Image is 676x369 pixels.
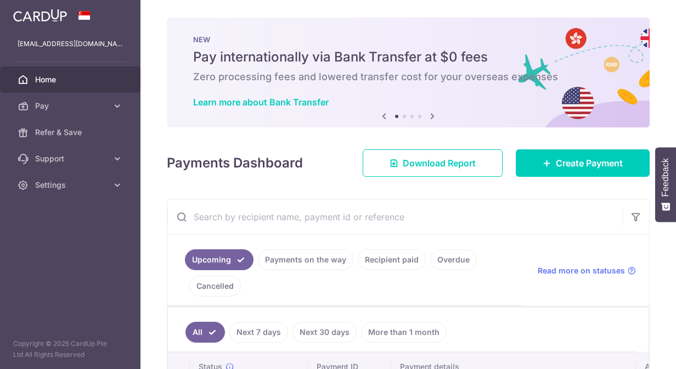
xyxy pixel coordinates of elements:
a: Next 30 days [292,322,357,343]
a: Overdue [430,249,477,270]
span: Create Payment [556,156,623,170]
span: Download Report [403,156,476,170]
h4: Payments Dashboard [167,153,303,173]
p: NEW [193,35,623,44]
img: Bank transfer banner [167,18,650,127]
span: Settings [35,180,108,191]
span: Read more on statuses [538,265,625,276]
span: Support [35,153,108,164]
img: CardUp [13,9,67,22]
span: Pay [35,100,108,111]
a: Cancelled [189,276,241,297]
a: Next 7 days [229,322,288,343]
a: All [185,322,225,343]
button: Feedback - Show survey [655,147,676,222]
a: Create Payment [516,149,650,177]
a: Upcoming [185,249,253,270]
h6: Zero processing fees and lowered transfer cost for your overseas expenses [193,70,623,83]
span: Refer & Save [35,127,108,138]
a: Learn more about Bank Transfer [193,97,329,108]
a: Read more on statuses [538,265,636,276]
span: Feedback [661,158,671,197]
p: [EMAIL_ADDRESS][DOMAIN_NAME] [18,38,123,49]
input: Search by recipient name, payment id or reference [167,199,623,234]
a: More than 1 month [361,322,447,343]
h5: Pay internationally via Bank Transfer at $0 fees [193,48,623,66]
span: Home [35,74,108,85]
a: Download Report [363,149,503,177]
a: Recipient paid [358,249,426,270]
a: Payments on the way [258,249,353,270]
